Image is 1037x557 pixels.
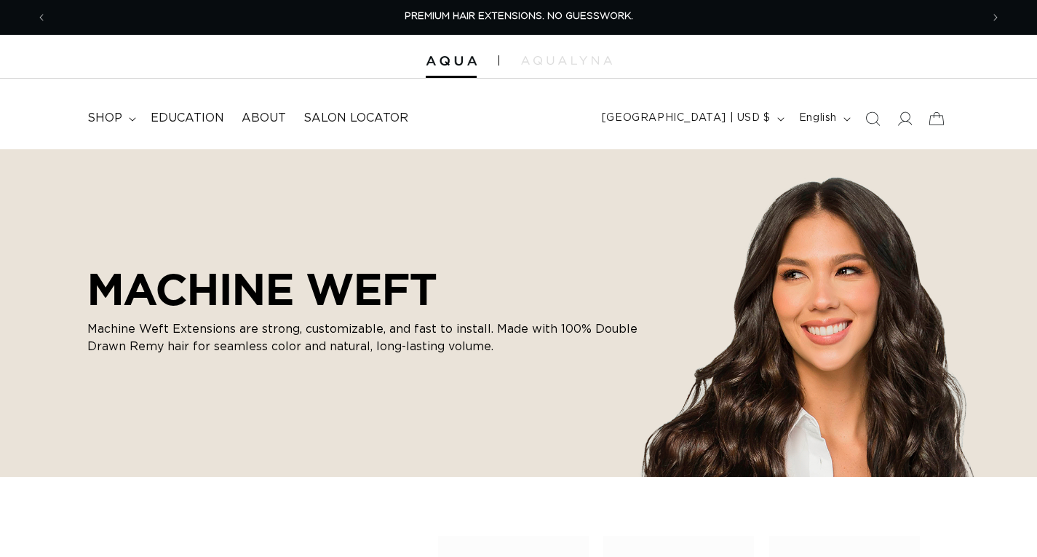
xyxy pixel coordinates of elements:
a: About [233,102,295,135]
p: Machine Weft Extensions are strong, customizable, and fast to install. Made with 100% Double Draw... [87,320,640,355]
a: Education [142,102,233,135]
span: [GEOGRAPHIC_DATA] | USD $ [602,111,771,126]
summary: shop [79,102,142,135]
button: English [790,105,857,133]
button: Next announcement [980,4,1012,31]
span: PREMIUM HAIR EXTENSIONS. NO GUESSWORK. [405,12,633,21]
img: aqualyna.com [521,56,612,65]
button: Previous announcement [25,4,57,31]
img: Aqua Hair Extensions [426,56,477,66]
button: [GEOGRAPHIC_DATA] | USD $ [593,105,790,133]
span: shop [87,111,122,126]
span: Education [151,111,224,126]
a: Salon Locator [295,102,417,135]
span: English [799,111,837,126]
span: Salon Locator [303,111,408,126]
h2: MACHINE WEFT [87,264,640,315]
summary: Search [857,103,889,135]
span: About [242,111,286,126]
